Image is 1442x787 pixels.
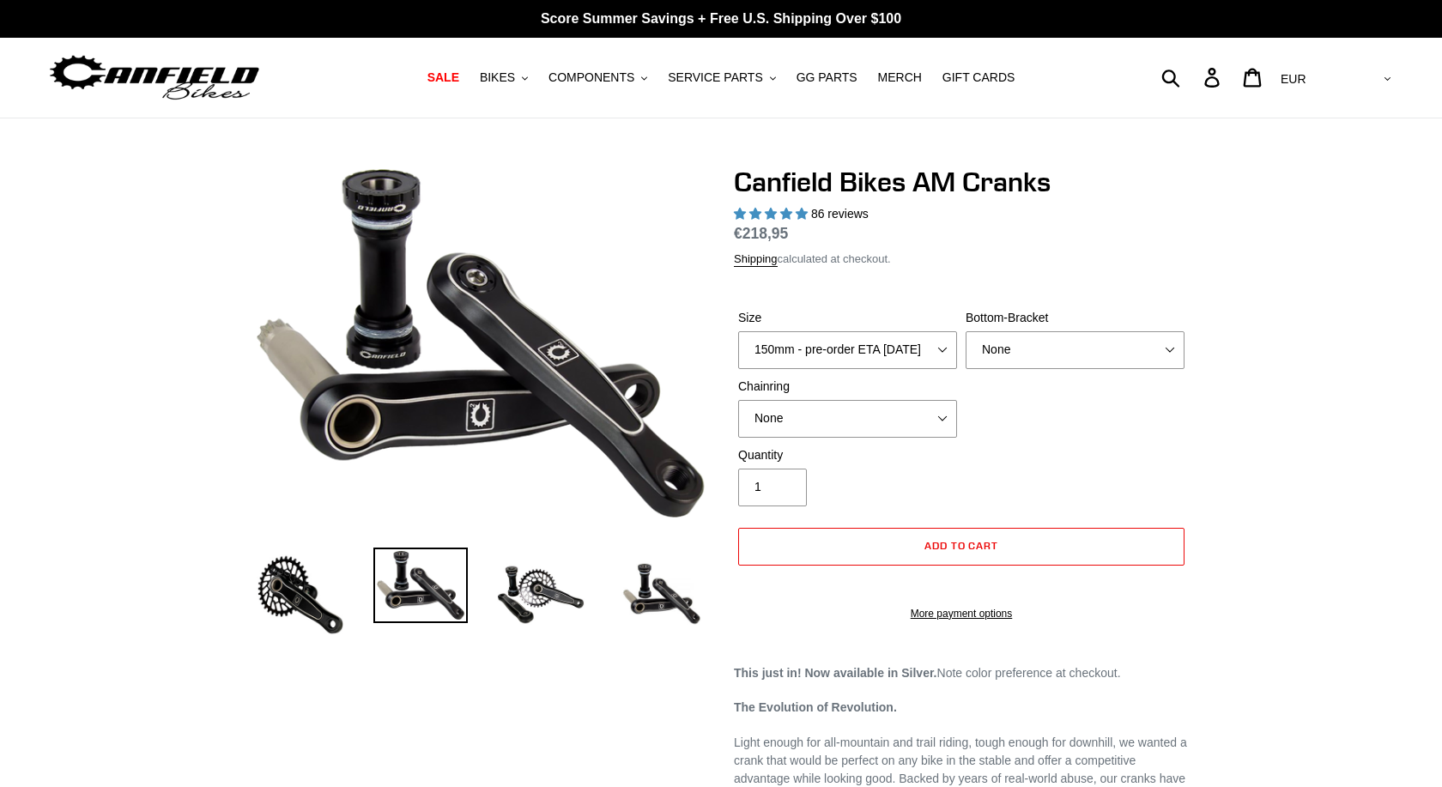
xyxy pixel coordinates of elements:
span: MERCH [878,70,922,85]
span: SALE [427,70,459,85]
a: More payment options [738,606,1184,621]
strong: This just in! Now available in Silver. [734,666,937,680]
span: GIFT CARDS [942,70,1015,85]
a: GG PARTS [788,66,866,89]
a: MERCH [869,66,930,89]
img: Load image into Gallery viewer, Canfield Cranks [373,548,468,623]
label: Bottom-Bracket [966,309,1184,327]
a: SALE [419,66,468,89]
h1: Canfield Bikes AM Cranks [734,166,1189,198]
span: Add to cart [924,539,999,552]
span: 86 reviews [811,207,869,221]
span: 4.97 stars [734,207,811,221]
a: GIFT CARDS [934,66,1024,89]
span: €218,95 [734,225,788,242]
input: Search [1171,58,1215,96]
img: Load image into Gallery viewer, Canfield Bikes AM Cranks [494,548,588,642]
strong: The Evolution of Revolution. [734,700,897,714]
img: Load image into Gallery viewer, CANFIELD-AM_DH-CRANKS [614,548,708,642]
span: BIKES [480,70,515,85]
button: SERVICE PARTS [659,66,784,89]
label: Chainring [738,378,957,396]
img: Load image into Gallery viewer, Canfield Bikes AM Cranks [253,548,348,642]
button: Add to cart [738,528,1184,566]
button: COMPONENTS [540,66,656,89]
a: Shipping [734,252,778,267]
p: Note color preference at checkout. [734,664,1189,682]
span: SERVICE PARTS [668,70,762,85]
label: Size [738,309,957,327]
button: BIKES [471,66,536,89]
span: GG PARTS [797,70,857,85]
img: Canfield Bikes [47,51,262,105]
div: calculated at checkout. [734,251,1189,268]
span: COMPONENTS [548,70,634,85]
label: Quantity [738,446,957,464]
